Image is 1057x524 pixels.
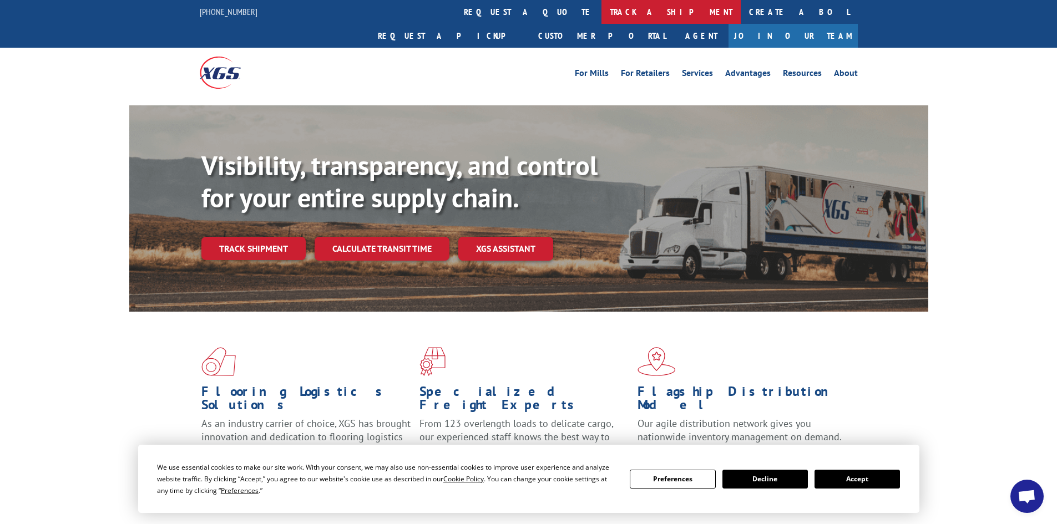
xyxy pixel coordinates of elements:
[682,69,713,81] a: Services
[370,24,530,48] a: Request a pickup
[834,69,858,81] a: About
[638,417,842,443] span: Our agile distribution network gives you nationwide inventory management on demand.
[138,445,919,513] div: Cookie Consent Prompt
[201,347,236,376] img: xgs-icon-total-supply-chain-intelligence-red
[419,385,629,417] h1: Specialized Freight Experts
[674,24,729,48] a: Agent
[729,24,858,48] a: Join Our Team
[1010,480,1044,513] div: Open chat
[815,470,900,489] button: Accept
[575,69,609,81] a: For Mills
[419,347,446,376] img: xgs-icon-focused-on-flooring-red
[530,24,674,48] a: Customer Portal
[638,385,847,417] h1: Flagship Distribution Model
[201,417,411,456] span: As an industry carrier of choice, XGS has brought innovation and dedication to flooring logistics...
[200,6,257,17] a: [PHONE_NUMBER]
[201,385,411,417] h1: Flooring Logistics Solutions
[443,474,484,484] span: Cookie Policy
[621,69,670,81] a: For Retailers
[201,237,306,260] a: Track shipment
[221,486,259,495] span: Preferences
[315,237,449,261] a: Calculate transit time
[419,417,629,466] p: From 123 overlength loads to delicate cargo, our experienced staff knows the best way to move you...
[783,69,822,81] a: Resources
[638,347,676,376] img: xgs-icon-flagship-distribution-model-red
[722,470,808,489] button: Decline
[725,69,771,81] a: Advantages
[157,461,616,496] div: We use essential cookies to make our site work. With your consent, we may also use non-essential ...
[630,470,715,489] button: Preferences
[458,237,553,261] a: XGS ASSISTANT
[201,148,598,215] b: Visibility, transparency, and control for your entire supply chain.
